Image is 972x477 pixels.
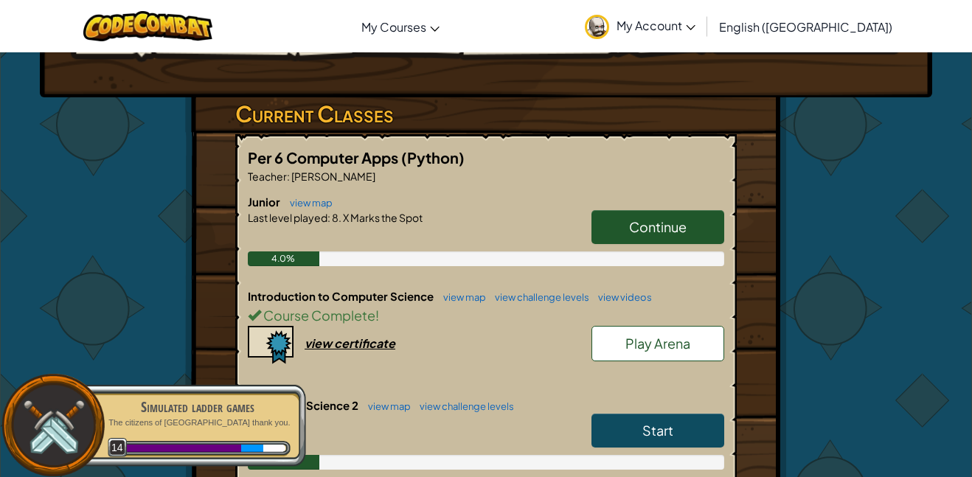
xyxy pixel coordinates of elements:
[436,291,486,303] a: view map
[248,326,294,364] img: certificate-icon.png
[248,211,327,224] span: Last level played
[341,211,423,224] span: X Marks the Spot
[642,422,673,439] span: Start
[83,11,212,41] img: CodeCombat logo
[248,251,319,266] div: 4.0%
[375,307,379,324] span: !
[412,400,514,412] a: view challenge levels
[105,397,291,417] div: Simulated ladder games
[354,7,447,46] a: My Courses
[248,195,282,209] span: Junior
[327,211,330,224] span: :
[248,335,395,351] a: view certificate
[235,97,737,130] h3: Current Classes
[20,392,87,459] img: swords.png
[629,218,687,235] span: Continue
[401,148,465,167] span: (Python)
[361,400,411,412] a: view map
[248,148,401,167] span: Per 6 Computer Apps
[305,335,395,351] div: view certificate
[361,19,426,35] span: My Courses
[591,291,652,303] a: view videos
[105,417,291,428] p: The citizens of [GEOGRAPHIC_DATA] thank you.
[577,3,703,49] a: My Account
[712,7,900,46] a: English ([GEOGRAPHIC_DATA])
[108,438,128,458] span: 14
[585,15,609,39] img: avatar
[330,211,341,224] span: 8.
[290,170,375,183] span: [PERSON_NAME]
[248,170,287,183] span: Teacher
[261,307,375,324] span: Course Complete
[487,291,589,303] a: view challenge levels
[282,197,333,209] a: view map
[248,289,436,303] span: Introduction to Computer Science
[287,170,290,183] span: :
[625,335,690,352] span: Play Arena
[617,18,695,33] span: My Account
[719,19,892,35] span: English ([GEOGRAPHIC_DATA])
